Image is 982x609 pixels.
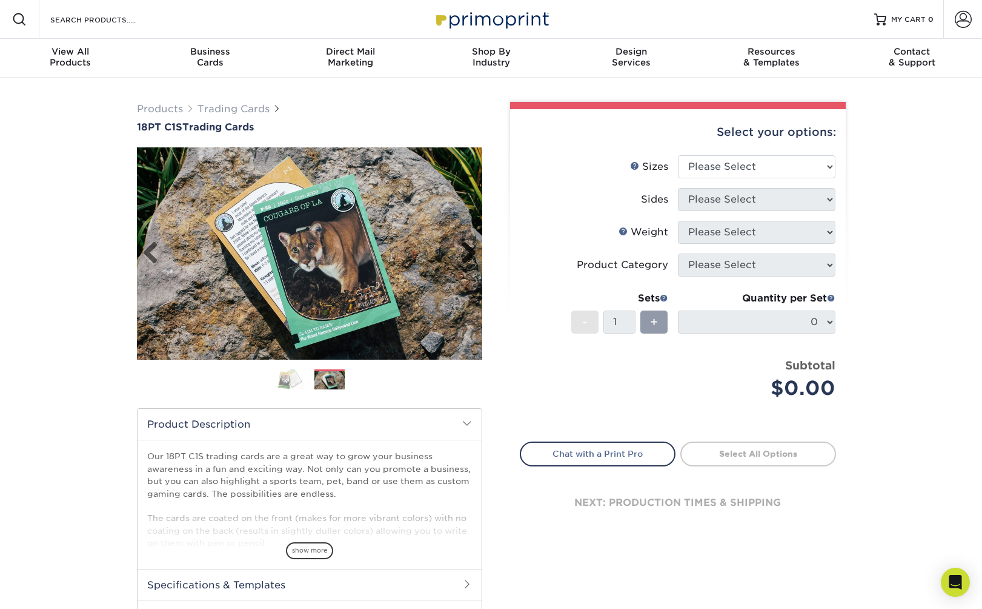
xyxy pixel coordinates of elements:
[520,466,836,539] div: next: production times & shipping
[680,442,836,466] a: Select All Options
[421,46,562,68] div: Industry
[137,121,182,133] span: 18PT C1S
[841,46,982,57] span: Contact
[137,103,183,115] a: Products
[561,39,702,78] a: DesignServices
[421,39,562,78] a: Shop ByIndustry
[687,374,835,403] div: $0.00
[280,46,421,68] div: Marketing
[630,160,668,174] div: Sizes
[520,109,836,155] div: Select your options:
[891,15,926,25] span: MY CART
[314,371,345,390] img: Trading Cards 02
[577,258,668,272] div: Product Category
[941,568,970,597] div: Open Intercom Messenger
[138,569,482,601] h2: Specifications & Templates
[678,291,835,306] div: Quantity per Set
[785,358,835,372] strong: Subtotal
[147,450,472,549] p: Our 18PT C1S trading cards are a great way to grow your business awareness in a fun and exciting ...
[280,46,421,57] span: Direct Mail
[650,313,658,331] span: +
[702,46,842,68] div: & Templates
[619,225,668,240] div: Weight
[286,542,333,559] span: show more
[841,46,982,68] div: & Support
[561,46,702,57] span: Design
[841,39,982,78] a: Contact& Support
[141,46,281,57] span: Business
[520,442,675,466] a: Chat with a Print Pro
[141,46,281,68] div: Cards
[197,103,270,115] a: Trading Cards
[571,291,668,306] div: Sets
[702,39,842,78] a: Resources& Templates
[137,121,482,133] h1: Trading Cards
[49,12,167,27] input: SEARCH PRODUCTS.....
[141,39,281,78] a: BusinessCards
[431,6,552,32] img: Primoprint
[928,15,934,24] span: 0
[702,46,842,57] span: Resources
[641,192,668,207] div: Sides
[421,46,562,57] span: Shop By
[280,39,421,78] a: Direct MailMarketing
[582,313,588,331] span: -
[137,147,482,360] img: 18PT C1S 02
[137,121,482,133] a: 18PT C1STrading Cards
[138,409,482,440] h2: Product Description
[274,369,304,390] img: Trading Cards 01
[561,46,702,68] div: Services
